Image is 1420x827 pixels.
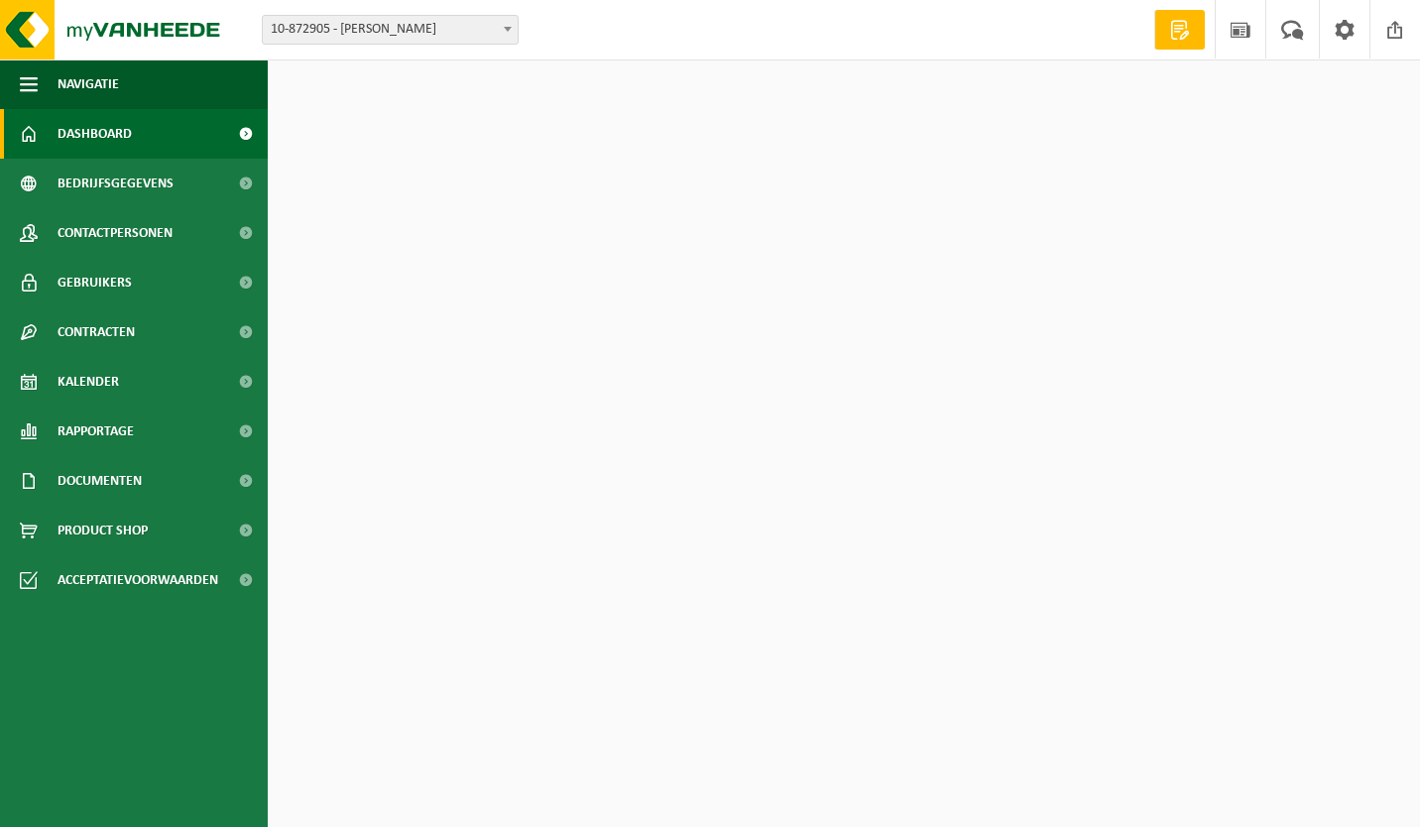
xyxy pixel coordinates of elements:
span: Navigatie [58,59,119,109]
span: Documenten [58,456,142,506]
span: Contracten [58,307,135,357]
span: Kalender [58,357,119,407]
span: 10-872905 - GHYSEL SVEN - ICHTEGEM [263,16,518,44]
span: 10-872905 - GHYSEL SVEN - ICHTEGEM [262,15,519,45]
span: Acceptatievoorwaarden [58,555,218,605]
span: Bedrijfsgegevens [58,159,174,208]
span: Gebruikers [58,258,132,307]
span: Contactpersonen [58,208,173,258]
span: Rapportage [58,407,134,456]
span: Product Shop [58,506,148,555]
span: Dashboard [58,109,132,159]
